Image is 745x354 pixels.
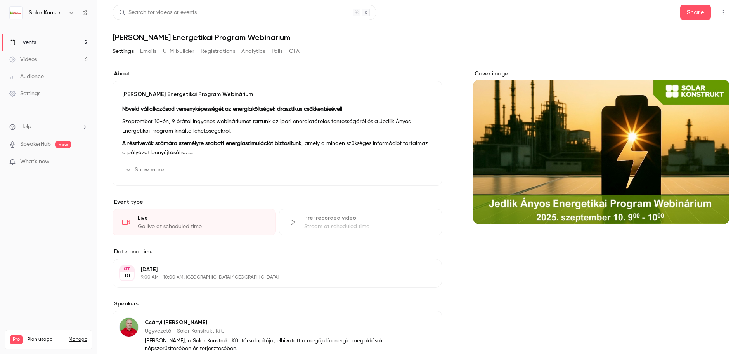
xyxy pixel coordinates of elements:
button: CTA [289,45,300,58]
label: Cover image [473,70,729,78]
span: Help [20,123,31,131]
img: Solar Konstrukt Kft. [10,7,22,19]
button: Settings [113,45,134,58]
div: SEP [120,266,134,272]
strong: Növeld vállalkozásod versenyképességét az energiaköltségek drasztikus csökkentésével! [122,106,342,112]
p: [DATE] [141,266,401,274]
a: Manage [69,337,87,343]
span: What's new [20,158,49,166]
a: SpeakerHub [20,140,51,148]
p: [PERSON_NAME], a Solar Konstrukt Kft. társalapítója, elhivatott a megújuló energia megoldások nép... [145,337,392,352]
div: Stream at scheduled time [304,223,433,230]
span: Pro [10,335,23,344]
button: Polls [272,45,283,58]
div: Pre-recorded video [304,214,433,222]
div: Pre-recorded videoStream at scheduled time [279,209,442,235]
p: 10 [124,272,130,280]
button: Emails [140,45,156,58]
div: LiveGo live at scheduled time [113,209,276,235]
h6: Solar Konstrukt Kft. [29,9,65,17]
button: Show more [122,164,169,176]
div: Events [9,38,36,46]
img: Csányi Gábor [120,318,138,337]
label: Speakers [113,300,442,308]
button: UTM builder [163,45,194,58]
label: About [113,70,442,78]
div: Videos [9,56,37,63]
p: Event type [113,198,442,206]
p: Csányi [PERSON_NAME] [145,319,392,326]
span: Plan usage [28,337,64,343]
div: Audience [9,73,44,80]
div: Go live at scheduled time [138,223,266,230]
h1: [PERSON_NAME] Energetikai Program Webinárium [113,33,729,42]
span: new [55,141,71,148]
div: Live [138,214,266,222]
button: Registrations [201,45,235,58]
div: Search for videos or events [119,9,197,17]
p: , amely a minden szükséges információt tartalmaz a pályázat benyújtásához. [122,139,432,157]
li: help-dropdown-opener [9,123,88,131]
button: Share [680,5,711,20]
p: Szeptember 10-én, 9 órától ingyenes webináriumot tartunk az ipari energiatárolás fontosságáról és... [122,117,432,136]
div: Settings [9,90,40,98]
p: 9:00 AM - 10:00 AM, [GEOGRAPHIC_DATA]/[GEOGRAPHIC_DATA] [141,274,401,281]
section: Cover image [473,70,729,224]
button: Analytics [241,45,265,58]
label: Date and time [113,248,442,256]
p: [PERSON_NAME] Energetikai Program Webinárium [122,91,432,98]
p: Ügyvezető - Solar Konstrukt Kft. [145,327,392,335]
strong: A résztvevők számára személyre szabott energiaszimulációt biztosítunk [122,141,301,146]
